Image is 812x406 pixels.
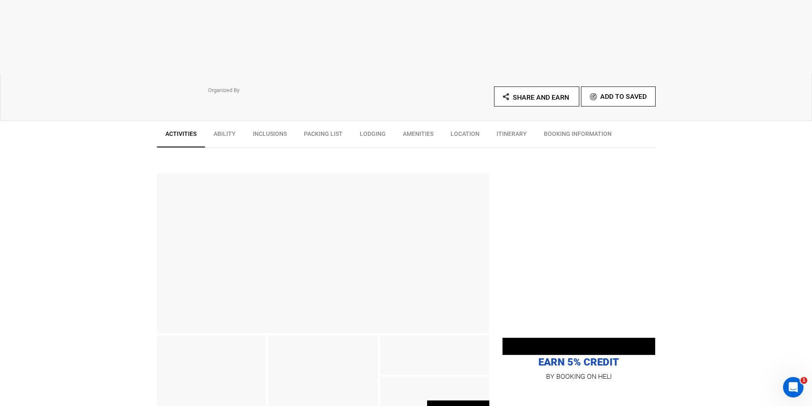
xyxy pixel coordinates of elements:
a: Amenities [394,125,442,147]
a: Packing List [295,125,351,147]
a: Activities [157,125,205,147]
span: Share and Earn [513,93,569,101]
iframe: Intercom live chat [783,377,803,397]
a: EARN 5% CREDIT BY BOOKING ON HELI [502,344,656,383]
a: Location [442,125,488,147]
a: Lodging [351,125,394,147]
span: Add To Saved [600,92,647,101]
a: Ability [205,125,244,147]
a: BOOKING INFORMATION [535,125,620,147]
span: 1 [800,377,807,384]
p: BY BOOKING ON HELI [502,371,656,383]
a: Itinerary [488,125,535,147]
p: Organized By [208,86,383,95]
p: EARN 5% CREDIT [502,344,656,369]
a: Inclusions [244,125,295,147]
